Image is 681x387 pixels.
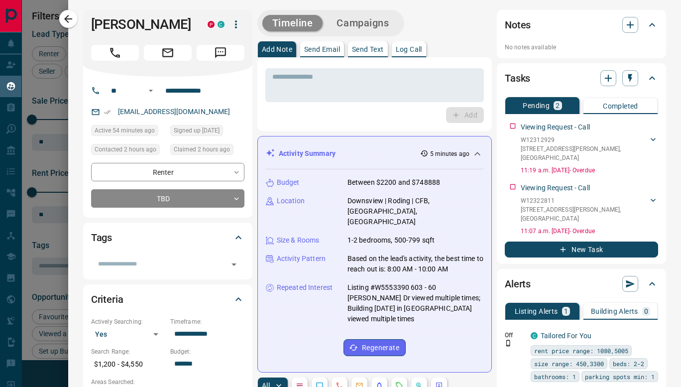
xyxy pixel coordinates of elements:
[505,66,658,90] div: Tasks
[277,254,326,264] p: Activity Pattern
[505,13,658,37] div: Notes
[91,189,244,208] div: TBD
[505,272,658,296] div: Alerts
[556,102,560,109] p: 2
[91,326,165,342] div: Yes
[505,242,658,258] button: New Task
[521,196,648,205] p: W12322811
[521,122,590,132] p: Viewing Request - Call
[347,282,483,324] p: Listing #W5553390 603 - 60 [PERSON_NAME] Dr viewed multiple times; Building [DATE] in [GEOGRAPHIC...
[95,144,156,154] span: Contacted 2 hours ago
[396,46,422,53] p: Log Call
[266,144,483,163] div: Activity Summary5 minutes ago
[279,148,336,159] p: Activity Summary
[91,16,193,32] h1: [PERSON_NAME]
[170,347,244,356] p: Budget:
[118,108,230,116] a: [EMAIL_ADDRESS][DOMAIN_NAME]
[174,126,220,135] span: Signed up [DATE]
[91,287,244,311] div: Criteria
[218,21,225,28] div: condos.ca
[347,235,435,246] p: 1-2 bedrooms, 500-799 sqft
[197,45,244,61] span: Message
[91,291,123,307] h2: Criteria
[343,339,406,356] button: Regenerate
[277,235,320,246] p: Size & Rooms
[521,194,658,225] div: W12322811[STREET_ADDRESS][PERSON_NAME],[GEOGRAPHIC_DATA]
[603,103,638,110] p: Completed
[145,85,157,97] button: Open
[505,70,530,86] h2: Tasks
[91,226,244,250] div: Tags
[521,144,648,162] p: [STREET_ADDRESS][PERSON_NAME] , [GEOGRAPHIC_DATA]
[91,163,244,181] div: Renter
[170,317,244,326] p: Timeframe:
[613,359,644,369] span: beds: 2-2
[91,378,244,387] p: Areas Searched:
[91,356,165,373] p: $1,200 - $4,550
[521,135,648,144] p: W12312929
[277,196,305,206] p: Location
[505,17,531,33] h2: Notes
[170,125,244,139] div: Tue Mar 05 2024
[174,144,230,154] span: Claimed 2 hours ago
[534,346,628,356] span: rent price range: 1080,5005
[347,177,440,188] p: Between $2200 and $748888
[352,46,384,53] p: Send Text
[505,276,531,292] h2: Alerts
[521,183,590,193] p: Viewing Request - Call
[208,21,215,28] div: property.ca
[91,125,165,139] div: Mon Aug 18 2025
[91,45,139,61] span: Call
[95,126,155,135] span: Active 54 minutes ago
[644,308,648,315] p: 0
[534,372,576,382] span: bathrooms: 1
[541,332,591,340] a: Tailored For You
[262,46,292,53] p: Add Note
[262,15,323,31] button: Timeline
[521,166,658,175] p: 11:19 a.m. [DATE] - Overdue
[591,308,638,315] p: Building Alerts
[170,144,244,158] div: Mon Aug 18 2025
[144,45,192,61] span: Email
[277,177,300,188] p: Budget
[523,102,550,109] p: Pending
[534,359,604,369] span: size range: 450,3300
[521,205,648,223] p: [STREET_ADDRESS][PERSON_NAME] , [GEOGRAPHIC_DATA]
[531,332,538,339] div: condos.ca
[347,196,483,227] p: Downsview | Roding | CFB, [GEOGRAPHIC_DATA], [GEOGRAPHIC_DATA]
[521,227,658,236] p: 11:07 a.m. [DATE] - Overdue
[505,340,512,347] svg: Push Notification Only
[505,43,658,52] p: No notes available
[505,331,525,340] p: Off
[515,308,558,315] p: Listing Alerts
[585,372,655,382] span: parking spots min: 1
[564,308,568,315] p: 1
[304,46,340,53] p: Send Email
[327,15,399,31] button: Campaigns
[277,282,333,293] p: Repeated Interest
[104,109,111,116] svg: Email Verified
[91,144,165,158] div: Mon Aug 18 2025
[227,258,241,271] button: Open
[347,254,483,274] p: Based on the lead's activity, the best time to reach out is: 8:00 AM - 10:00 AM
[91,347,165,356] p: Search Range:
[521,133,658,164] div: W12312929[STREET_ADDRESS][PERSON_NAME],[GEOGRAPHIC_DATA]
[91,230,112,246] h2: Tags
[430,149,469,158] p: 5 minutes ago
[91,317,165,326] p: Actively Searching:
